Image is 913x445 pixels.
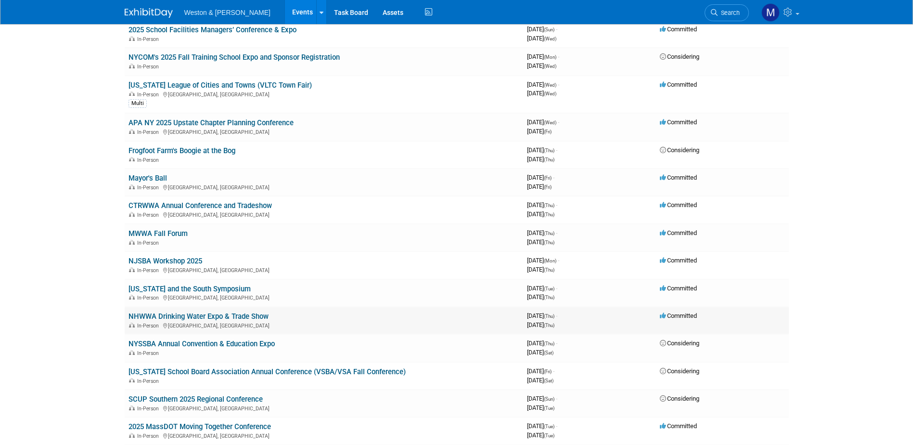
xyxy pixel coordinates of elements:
[660,257,697,264] span: Committed
[556,312,557,319] span: -
[660,201,697,209] span: Committed
[527,183,552,190] span: [DATE]
[129,404,519,412] div: [GEOGRAPHIC_DATA], [GEOGRAPHIC_DATA]
[129,432,519,439] div: [GEOGRAPHIC_DATA], [GEOGRAPHIC_DATA]
[556,146,557,154] span: -
[137,64,162,70] span: In-Person
[660,81,697,88] span: Committed
[129,350,135,355] img: In-Person Event
[527,210,554,218] span: [DATE]
[527,266,554,273] span: [DATE]
[129,433,135,438] img: In-Person Event
[544,240,554,245] span: (Thu)
[527,229,557,236] span: [DATE]
[129,90,519,98] div: [GEOGRAPHIC_DATA], [GEOGRAPHIC_DATA]
[129,36,135,41] img: In-Person Event
[660,312,697,319] span: Committed
[544,267,554,273] span: (Thu)
[544,129,552,134] span: (Fri)
[527,128,552,135] span: [DATE]
[137,350,162,356] span: In-Person
[137,36,162,42] span: In-Person
[544,350,553,355] span: (Sat)
[129,183,519,191] div: [GEOGRAPHIC_DATA], [GEOGRAPHIC_DATA]
[718,9,740,16] span: Search
[544,341,554,346] span: (Thu)
[129,118,294,127] a: APA NY 2025 Upstate Chapter Planning Conference
[137,323,162,329] span: In-Person
[184,9,270,16] span: Weston & [PERSON_NAME]
[527,432,554,439] span: [DATE]
[137,378,162,384] span: In-Person
[527,201,557,209] span: [DATE]
[137,157,162,163] span: In-Person
[544,82,556,88] span: (Wed)
[544,314,554,319] span: (Thu)
[527,340,557,347] span: [DATE]
[137,184,162,191] span: In-Person
[544,231,554,236] span: (Thu)
[544,424,554,429] span: (Tue)
[544,120,556,125] span: (Wed)
[660,422,697,430] span: Committed
[761,3,780,22] img: Mary OMalley
[137,212,162,218] span: In-Person
[527,90,556,97] span: [DATE]
[527,349,553,356] span: [DATE]
[129,406,135,410] img: In-Person Event
[544,295,554,300] span: (Thu)
[129,321,519,329] div: [GEOGRAPHIC_DATA], [GEOGRAPHIC_DATA]
[137,406,162,412] span: In-Person
[544,433,554,438] span: (Tue)
[527,293,554,301] span: [DATE]
[527,35,556,42] span: [DATE]
[660,395,699,402] span: Considering
[544,378,553,383] span: (Sat)
[129,146,235,155] a: Frogfoot Farm's Boogie at the Bog
[556,340,557,347] span: -
[129,267,135,272] img: In-Person Event
[137,129,162,135] span: In-Person
[544,54,556,60] span: (Mon)
[125,8,173,18] img: ExhibitDay
[527,321,554,328] span: [DATE]
[544,406,554,411] span: (Tue)
[660,146,699,154] span: Considering
[544,184,552,190] span: (Fri)
[553,367,554,375] span: -
[527,312,557,319] span: [DATE]
[527,257,559,264] span: [DATE]
[660,367,699,375] span: Considering
[527,118,559,126] span: [DATE]
[544,212,554,217] span: (Thu)
[544,369,552,374] span: (Fri)
[705,4,749,21] a: Search
[660,118,697,126] span: Committed
[544,64,556,69] span: (Wed)
[544,36,556,41] span: (Wed)
[527,53,559,60] span: [DATE]
[129,92,135,96] img: In-Person Event
[129,210,519,218] div: [GEOGRAPHIC_DATA], [GEOGRAPHIC_DATA]
[137,240,162,246] span: In-Person
[129,266,519,274] div: [GEOGRAPHIC_DATA], [GEOGRAPHIC_DATA]
[660,26,697,33] span: Committed
[527,422,557,430] span: [DATE]
[527,146,557,154] span: [DATE]
[137,92,162,98] span: In-Person
[527,238,554,246] span: [DATE]
[137,295,162,301] span: In-Person
[556,201,557,209] span: -
[129,323,135,327] img: In-Person Event
[129,53,340,62] a: NYCOM's 2025 Fall Training School Expo and Sponsor Registration
[544,175,552,181] span: (Fri)
[553,174,554,181] span: -
[129,293,519,301] div: [GEOGRAPHIC_DATA], [GEOGRAPHIC_DATA]
[129,128,519,135] div: [GEOGRAPHIC_DATA], [GEOGRAPHIC_DATA]
[129,229,188,238] a: MWWA Fall Forum
[129,99,147,108] div: Multi
[129,422,271,431] a: 2025 MassDOT Moving Together Conference
[556,395,557,402] span: -
[660,229,697,236] span: Committed
[129,64,135,68] img: In-Person Event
